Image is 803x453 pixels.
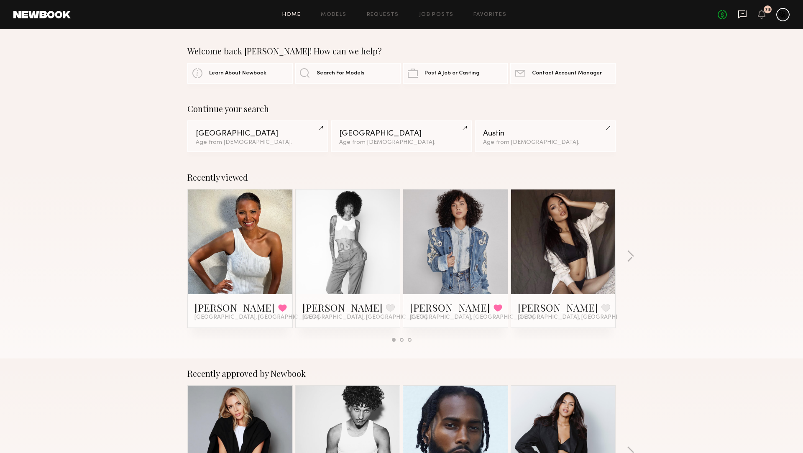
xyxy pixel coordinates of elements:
div: Age from [DEMOGRAPHIC_DATA]. [196,140,320,146]
a: Requests [367,12,399,18]
a: [PERSON_NAME] [302,301,383,314]
span: Post A Job or Casting [425,71,479,76]
span: Learn About Newbook [209,71,266,76]
span: Contact Account Manager [532,71,602,76]
div: Recently approved by Newbook [187,369,616,379]
div: Welcome back [PERSON_NAME]! How can we help? [187,46,616,56]
a: [GEOGRAPHIC_DATA]Age from [DEMOGRAPHIC_DATA]. [331,120,472,152]
a: [PERSON_NAME] [194,301,275,314]
div: Austin [483,130,607,138]
a: Learn About Newbook [187,63,293,84]
div: Age from [DEMOGRAPHIC_DATA]. [339,140,463,146]
span: [GEOGRAPHIC_DATA], [GEOGRAPHIC_DATA] [410,314,534,321]
span: Search For Models [317,71,365,76]
a: Models [321,12,346,18]
span: [GEOGRAPHIC_DATA], [GEOGRAPHIC_DATA] [518,314,642,321]
a: Contact Account Manager [510,63,616,84]
a: Home [282,12,301,18]
a: Favorites [473,12,506,18]
a: [PERSON_NAME] [410,301,490,314]
div: Age from [DEMOGRAPHIC_DATA]. [483,140,607,146]
a: [PERSON_NAME] [518,301,598,314]
div: [GEOGRAPHIC_DATA] [339,130,463,138]
a: [GEOGRAPHIC_DATA]Age from [DEMOGRAPHIC_DATA]. [187,120,328,152]
span: [GEOGRAPHIC_DATA], [GEOGRAPHIC_DATA] [302,314,427,321]
span: [GEOGRAPHIC_DATA], [GEOGRAPHIC_DATA] [194,314,319,321]
a: Job Posts [419,12,454,18]
div: 78 [765,8,771,12]
a: AustinAge from [DEMOGRAPHIC_DATA]. [475,120,616,152]
div: [GEOGRAPHIC_DATA] [196,130,320,138]
a: Post A Job or Casting [403,63,508,84]
div: Recently viewed [187,172,616,182]
div: Continue your search [187,104,616,114]
a: Search For Models [295,63,400,84]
